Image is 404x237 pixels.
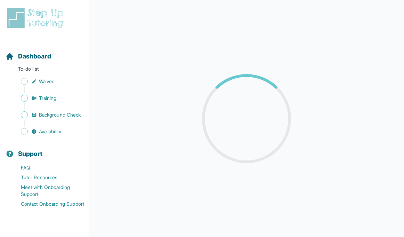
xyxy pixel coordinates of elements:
[6,110,89,120] a: Background Check
[39,111,81,118] span: Background Check
[6,52,51,61] a: Dashboard
[3,65,86,75] p: To-do list
[6,182,89,199] a: Meet with Onboarding Support
[6,163,89,173] a: FAQ
[39,128,61,135] span: Availability
[6,7,67,29] img: logo
[18,149,43,159] span: Support
[6,93,89,103] a: Training
[6,127,89,136] a: Availability
[39,95,57,102] span: Training
[3,40,86,64] button: Dashboard
[6,199,89,209] a: Contact Onboarding Support
[39,78,54,85] span: Waiver
[3,138,86,161] button: Support
[6,173,89,182] a: Tutor Resources
[18,52,51,61] span: Dashboard
[6,77,89,86] a: Waiver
